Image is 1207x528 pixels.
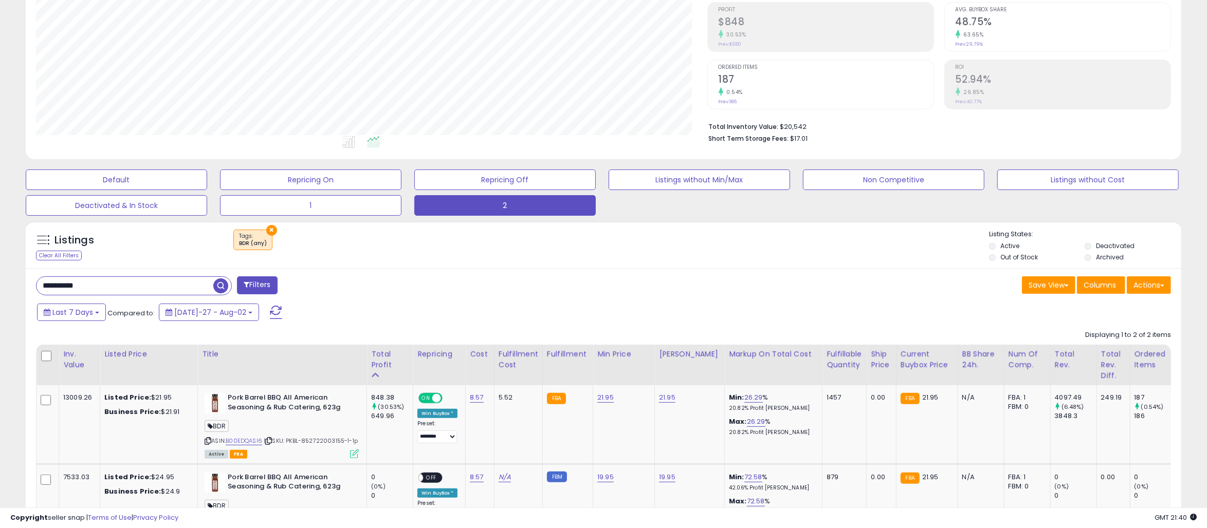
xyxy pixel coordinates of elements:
h2: 48.75% [956,16,1171,30]
div: Current Buybox Price [901,349,954,370]
div: [PERSON_NAME] [659,349,720,360]
span: Last 7 Days [52,307,93,317]
a: 8.57 [470,472,484,482]
span: ROI [956,65,1171,70]
button: Save View [1022,276,1075,294]
div: 5.52 [499,393,535,402]
a: Privacy Policy [133,513,178,522]
span: FBA [230,450,247,459]
div: 649.96 [371,411,413,421]
div: FBM: 0 [1009,482,1043,491]
p: Listing States: [989,230,1181,239]
div: FBA: 1 [1009,393,1043,402]
div: Clear All Filters [36,251,82,260]
div: Total Rev. [1055,349,1092,370]
b: Total Inventory Value: [709,122,779,131]
span: 21.95 [922,392,939,402]
small: Prev: 29.79% [956,41,983,47]
div: 187 [1135,393,1176,402]
small: FBA [901,473,920,484]
small: Prev: 40.77% [956,99,982,105]
label: Active [1000,241,1019,250]
button: Filters [237,276,277,294]
div: Markup on Total Cost [729,349,818,360]
div: Cost [470,349,490,360]
span: [DATE]-27 - Aug-02 [174,307,246,317]
button: Actions [1127,276,1171,294]
span: BDR [205,420,229,432]
a: B00EDQASI6 [226,437,262,445]
p: 20.82% Profit [PERSON_NAME] [729,429,814,436]
span: $17.01 [791,134,808,143]
small: (6.48%) [1062,403,1084,411]
button: Last 7 Days [37,304,106,321]
span: Tags : [239,232,267,248]
a: 26.29 [747,417,765,427]
div: % [729,417,814,436]
div: 0 [1135,491,1176,500]
div: % [729,393,814,412]
div: 3848.3 [1055,411,1096,421]
div: Win BuyBox * [417,409,458,418]
div: 7533.03 [63,473,92,482]
button: Listings without Cost [997,169,1179,190]
small: (0%) [1135,482,1149,491]
div: Repricing [417,349,461,360]
div: Fulfillment [547,349,589,360]
div: Win BuyBox * [417,488,458,498]
div: $21.95 [104,393,190,402]
a: 72.58 [747,496,765,506]
li: $20,542 [709,120,1164,132]
a: 72.58 [744,472,762,482]
div: 0 [1055,473,1096,482]
b: Short Term Storage Fees: [709,134,789,143]
h5: Listings [54,233,94,248]
a: 21.95 [659,392,675,403]
p: 42.06% Profit [PERSON_NAME] [729,484,814,492]
button: [DATE]-27 - Aug-02 [159,304,259,321]
div: Ship Price [871,349,891,370]
a: 19.95 [597,472,614,482]
span: All listings currently available for purchase on Amazon [205,450,228,459]
label: Out of Stock [1000,253,1038,261]
button: × [266,225,277,236]
b: Pork Barrel BBQ All American Seasoning & Rub Catering, 623g [228,393,353,414]
div: Preset: [417,420,458,443]
div: FBA: 1 [1009,473,1043,482]
div: Min Price [597,349,650,360]
img: 31WBOxjhz8L._SL40_.jpg [205,393,225,413]
span: Compared to: [107,308,155,318]
b: Business Price: [104,407,161,417]
button: Repricing Off [414,169,596,190]
div: Title [202,349,362,360]
h2: 52.94% [956,73,1171,87]
small: FBA [547,393,566,404]
div: % [729,473,814,492]
small: Prev: 186 [719,99,737,105]
div: Fulfillable Quantity [827,349,862,370]
div: BDR (any) [239,240,267,247]
div: Ordered Items [1135,349,1172,370]
strong: Copyright [10,513,48,522]
span: OFF [424,473,440,482]
small: (0%) [1055,482,1069,491]
div: 879 [827,473,858,482]
div: 1457 [827,393,858,402]
div: BB Share 24h. [962,349,1000,370]
label: Archived [1096,253,1124,261]
div: FBM: 0 [1009,402,1043,411]
b: Max: [729,496,747,506]
div: 13009.26 [63,393,92,402]
small: 0.54% [723,88,743,96]
button: 2 [414,195,596,216]
small: (30.53%) [378,403,404,411]
button: Non Competitive [803,169,984,190]
div: $24.9 [104,487,190,496]
div: $21.91 [104,407,190,417]
a: Terms of Use [88,513,132,522]
b: Business Price: [104,486,161,496]
small: 29.85% [960,88,984,96]
div: 848.38 [371,393,413,402]
label: Deactivated [1096,241,1135,250]
b: Min: [729,392,744,402]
